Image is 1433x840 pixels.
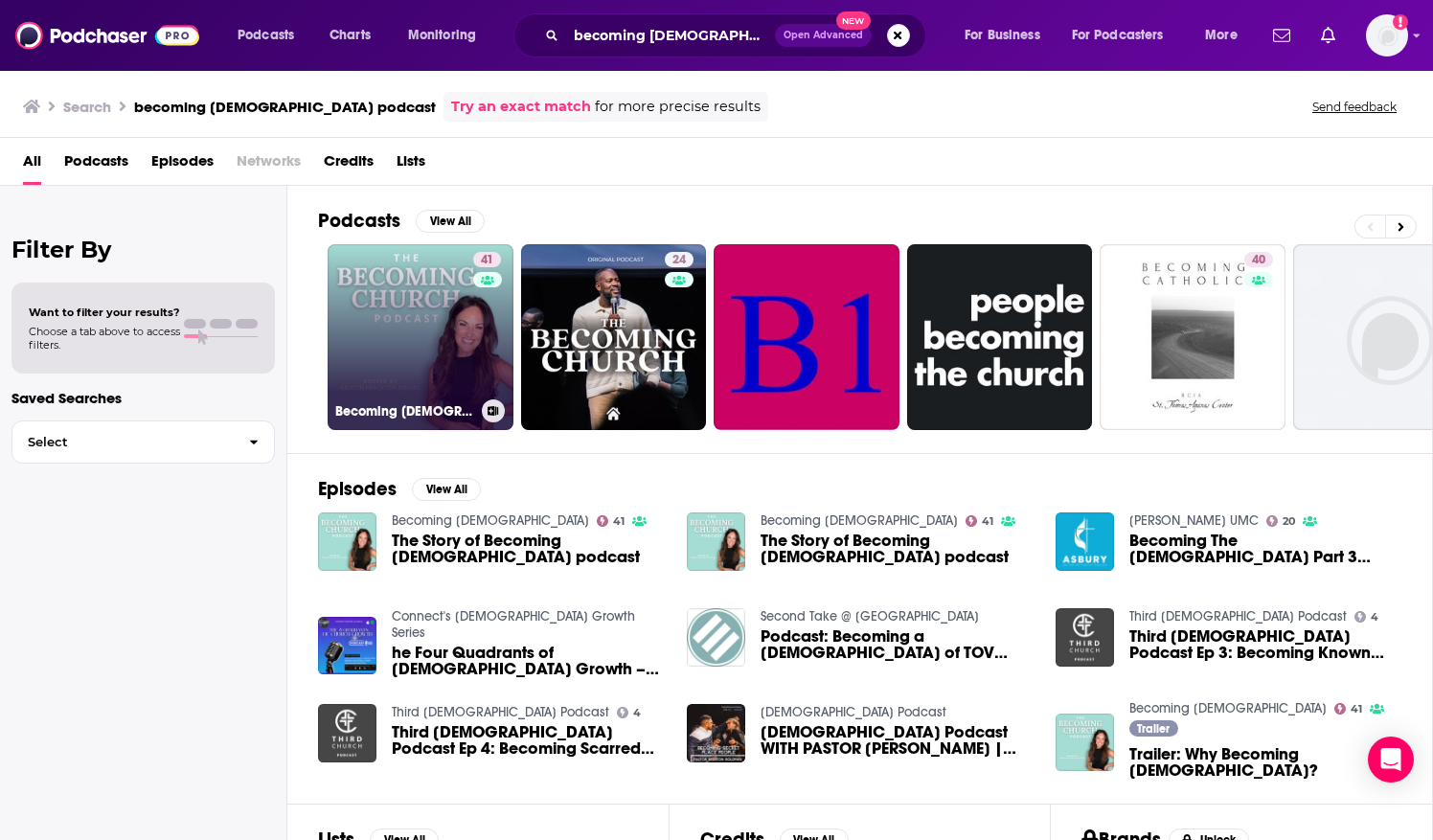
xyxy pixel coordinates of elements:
a: EpisodesView All [318,477,481,501]
span: New [836,11,871,30]
img: The Story of Becoming Church podcast [687,512,745,571]
a: Third Church Podcast Ep 4: Becoming Scarred Restorers [392,724,664,757]
a: Becoming Church [392,512,589,529]
a: Novus Church Podcast [761,704,946,720]
img: Podcast: Becoming a Church of TOV (25th Anniversary) [687,608,745,667]
span: 41 [1351,705,1362,714]
span: Trailer [1137,723,1170,735]
span: More [1205,22,1238,49]
span: Want to filter your results? [29,306,180,319]
a: 40 [1244,252,1273,267]
img: Podchaser - Follow, Share and Rate Podcasts [15,17,199,54]
img: Third Church Podcast Ep 4: Becoming Scarred Restorers [318,704,376,762]
a: 41 [597,515,626,527]
img: Novus Church Podcast WITH PASTOR BRENTON GOLDMAN | BECOMING SECRET PLACE PEOPLE [687,704,745,762]
a: Charts [317,20,382,51]
button: open menu [395,20,501,51]
a: 41 [1334,703,1363,715]
a: 41 [473,252,501,267]
button: open menu [224,20,319,51]
span: 4 [633,709,641,717]
a: The Story of Becoming Church podcast [318,512,376,571]
span: Third [DEMOGRAPHIC_DATA] Podcast Ep 4: Becoming Scarred Restorers [392,724,664,757]
h2: Episodes [318,477,397,501]
a: Novus Church Podcast WITH PASTOR BRENTON GOLDMAN | BECOMING SECRET PLACE PEOPLE [761,724,1033,757]
a: Trailer: Why Becoming Church? [1129,746,1401,779]
span: Open Advanced [784,31,863,40]
input: Search podcasts, credits, & more... [566,20,775,51]
a: The Story of Becoming Church podcast [392,533,664,565]
a: he Four Quadrants of Church Growth – Overflow, Advance, Becoming, Rescue Podcast: Connect Digital... [318,617,376,675]
button: View All [416,210,485,233]
a: Connect's Church Growth Series [392,608,635,641]
span: Third [DEMOGRAPHIC_DATA] Podcast Ep 3: Becoming Known Friends [1129,628,1401,661]
span: [DEMOGRAPHIC_DATA] Podcast WITH PASTOR [PERSON_NAME] | BECOMING SECRET PLACE PEOPLE [761,724,1033,757]
div: Search podcasts, credits, & more... [532,13,944,57]
a: Episodes [151,146,214,185]
a: 24 [521,244,707,430]
a: 20 [1266,515,1296,527]
span: For Business [965,22,1040,49]
img: Trailer: Why Becoming Church? [1056,714,1114,772]
span: Trailer: Why Becoming [DEMOGRAPHIC_DATA]? [1129,746,1401,779]
h2: Podcasts [318,209,400,233]
a: Asbury UMC [1129,512,1259,529]
span: 41 [481,251,493,270]
a: 24 [665,252,694,267]
a: All [23,146,41,185]
span: Select [12,436,234,448]
a: Third Church Podcast Ep 3: Becoming Known Friends [1129,628,1401,661]
span: The Story of Becoming [DEMOGRAPHIC_DATA] podcast [392,533,664,565]
a: 41Becoming [DEMOGRAPHIC_DATA] [328,244,513,430]
h3: Search [63,98,111,116]
span: 41 [982,517,993,526]
a: 4 [1354,611,1379,623]
span: 41 [613,517,625,526]
span: Charts [330,22,371,49]
span: 4 [1371,613,1378,622]
a: Becoming Church [1129,700,1327,716]
button: open menu [1192,20,1262,51]
span: Monitoring [408,22,476,49]
button: Open AdvancedNew [775,24,872,47]
a: Third Church Podcast [1129,608,1347,624]
a: 41 [966,515,994,527]
span: 40 [1252,251,1265,270]
span: Podcast: Becoming a [DEMOGRAPHIC_DATA] of TOV (25th Anniversary) [761,628,1033,661]
span: Networks [237,146,301,185]
a: Podcasts [64,146,128,185]
a: Third Church Podcast Ep 3: Becoming Known Friends [1056,608,1114,667]
a: Second Take @ East Lake [761,608,979,624]
span: Logged in as ShellB [1366,14,1408,57]
a: 4 [617,707,642,718]
button: Select [11,420,275,464]
a: Becoming The Church Part 3 Podcast [1056,512,1114,571]
h2: Filter By [11,236,275,263]
p: Saved Searches [11,389,275,407]
div: Open Intercom Messenger [1368,737,1414,783]
a: Becoming The Church Part 3 Podcast [1129,533,1401,565]
a: Show notifications dropdown [1265,19,1298,52]
span: 20 [1283,517,1295,526]
span: he Four Quadrants of [DEMOGRAPHIC_DATA] Growth – Overflow, Advance, Becoming, Rescue Podcast: Con... [392,645,664,677]
span: Choose a tab above to access filters. [29,325,180,352]
a: The Story of Becoming Church podcast [761,533,1033,565]
a: Becoming Church [761,512,958,529]
button: open menu [951,20,1064,51]
h3: becoming [DEMOGRAPHIC_DATA] podcast [134,98,436,116]
h3: Becoming [DEMOGRAPHIC_DATA] [335,403,474,420]
a: Lists [397,146,425,185]
span: For Podcasters [1072,22,1164,49]
button: Send feedback [1307,99,1402,115]
a: Show notifications dropdown [1313,19,1343,52]
span: 24 [672,251,686,270]
a: 40 [1100,244,1285,430]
